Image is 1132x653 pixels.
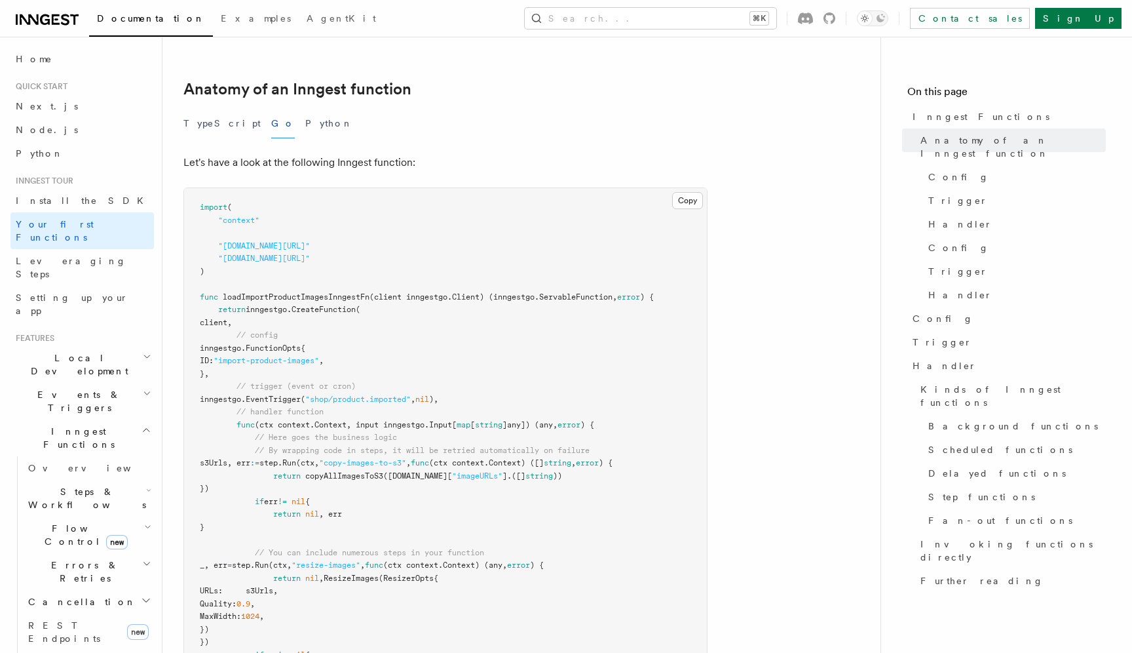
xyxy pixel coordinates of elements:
[475,420,502,429] span: string
[928,241,989,254] span: Config
[292,497,305,506] span: nil
[255,446,590,455] span: // By wrapping code in steps, it will be retried automatically on failure
[411,458,429,467] span: func
[923,236,1106,260] a: Config
[200,344,305,353] span: inngestgo.FunctionOpts{
[411,395,415,404] span: ,
[928,170,989,184] span: Config
[218,305,246,314] span: return
[923,485,1106,509] a: Step functions
[232,561,255,570] span: step.
[305,509,319,519] span: nil
[200,267,204,276] span: )
[236,330,278,340] span: // config
[915,532,1106,569] a: Invoking functions directly
[429,395,438,404] span: ),
[907,307,1106,330] a: Config
[299,4,384,35] a: AgentKit
[857,10,888,26] button: Toggle dark mode
[200,458,250,467] span: s3Urls, err
[307,13,376,24] span: AgentKit
[23,590,154,614] button: Cancellation
[200,637,209,646] span: })
[259,612,264,621] span: ,
[250,458,259,467] span: :=
[502,420,557,429] span: ]any]) (any,
[23,559,142,585] span: Errors & Retries
[200,586,278,595] span: URLs: s3Urls,
[383,561,507,570] span: (ctx context.Context) (any,
[28,463,163,473] span: Overview
[452,471,502,481] span: "imageURLs"
[923,212,1106,236] a: Handler
[273,509,301,519] span: return
[319,574,324,583] span: ,
[255,433,397,442] span: // Here goes the business logic
[218,254,310,263] span: "[DOMAIN_NAME][URL]"
[23,614,154,650] a: REST Endpointsnew
[10,142,154,165] a: Python
[557,420,580,429] span: error
[369,292,617,302] span: (client inngestgo.Client) (inngestgo.ServableFunction,
[525,471,553,481] span: string
[415,395,429,404] span: nil
[273,471,301,481] span: return
[221,13,291,24] span: Examples
[305,109,353,138] button: Python
[218,216,259,225] span: "context"
[10,286,154,323] a: Setting up your app
[227,203,232,212] span: (
[928,194,988,207] span: Trigger
[406,458,411,467] span: ,
[10,351,143,378] span: Local Development
[250,599,255,608] span: ,
[305,574,319,583] span: nil
[324,574,379,583] span: ResizeImages
[16,52,52,66] span: Home
[200,318,232,327] span: client,
[920,574,1044,587] span: Further reading
[273,574,301,583] span: return
[259,458,282,467] span: step.
[10,333,54,344] span: Features
[928,265,988,278] span: Trigger
[16,148,64,159] span: Python
[910,8,1030,29] a: Contact sales
[16,256,126,279] span: Leveraging Steps
[23,517,154,553] button: Flow Controlnew
[200,203,227,212] span: import
[913,110,1049,123] span: Inngest Functions
[255,420,457,429] span: (ctx context.Context, input inngestgo.Input[
[10,94,154,118] a: Next.js
[928,218,992,231] span: Handler
[928,467,1066,480] span: Delayed functions
[915,569,1106,593] a: Further reading
[920,134,1106,160] span: Anatomy of an Inngest function
[10,249,154,286] a: Leveraging Steps
[227,561,232,570] span: =
[278,497,287,506] span: !=
[305,395,411,404] span: "shop/product.imported"
[10,420,154,456] button: Inngest Functions
[10,176,73,186] span: Inngest tour
[10,388,143,414] span: Events & Triggers
[214,356,319,365] span: "import-product-images"
[246,395,301,404] span: EventTrigger
[218,241,310,250] span: "[DOMAIN_NAME][URL]"
[923,165,1106,189] a: Config
[10,81,67,92] span: Quick start
[599,458,613,467] span: ) {
[200,612,241,621] span: MaxWidth:
[365,561,383,570] span: func
[928,443,1072,456] span: Scheduled functions
[292,561,360,570] span: "resize-images"
[97,13,205,24] span: Documentation
[672,192,703,209] button: Copy
[255,548,484,557] span: // You can include numerous steps in your function
[292,305,356,314] span: CreateFunction
[10,383,154,420] button: Events & Triggers
[241,612,259,621] span: 1024
[915,378,1106,414] a: Kinds of Inngest functions
[28,620,100,644] span: REST Endpoints
[1035,8,1122,29] a: Sign Up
